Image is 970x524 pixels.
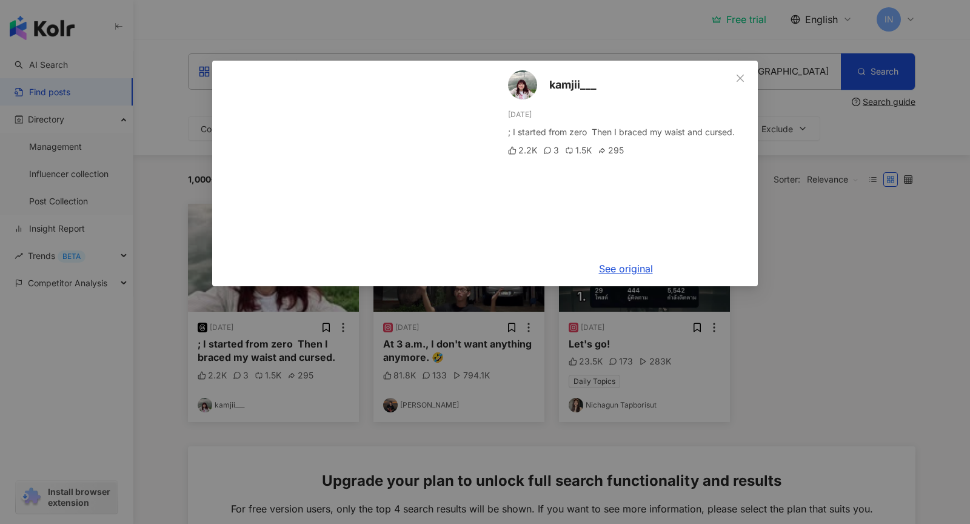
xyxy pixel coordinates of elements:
font: ; I started from zero ￼ Then I braced my waist and cursed. [508,127,735,137]
font: 2.2K [518,145,537,155]
a: See original [599,263,653,275]
font: 295 [608,145,624,155]
span: close [735,73,745,83]
font: kamjii___ [549,78,597,91]
a: COAL Avatarkamjii___ [508,70,731,99]
font: 3 [554,145,559,155]
font: 1.5K [575,145,592,155]
font: [DATE] [508,110,532,119]
button: Close [728,66,752,90]
img: COAL Avatar [508,70,537,99]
